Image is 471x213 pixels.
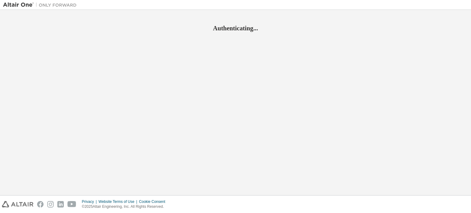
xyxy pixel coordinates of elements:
[3,2,80,8] img: Altair One
[139,199,169,204] div: Cookie Consent
[47,201,54,207] img: instagram.svg
[37,201,44,207] img: facebook.svg
[82,199,98,204] div: Privacy
[2,201,33,207] img: altair_logo.svg
[98,199,139,204] div: Website Terms of Use
[57,201,64,207] img: linkedin.svg
[82,204,169,209] p: © 2025 Altair Engineering, Inc. All Rights Reserved.
[3,24,468,32] h2: Authenticating...
[67,201,76,207] img: youtube.svg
